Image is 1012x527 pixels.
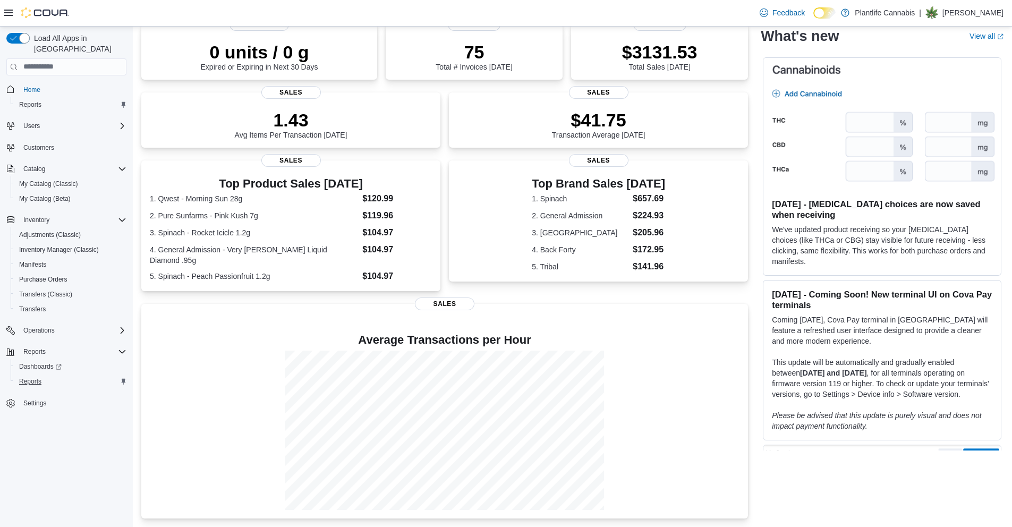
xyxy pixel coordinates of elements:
[11,257,131,272] button: Manifests
[2,212,131,227] button: Inventory
[633,192,665,205] dd: $657.69
[235,109,347,131] p: 1.43
[772,7,805,18] span: Feedback
[800,369,866,377] strong: [DATE] and [DATE]
[11,176,131,191] button: My Catalog (Classic)
[19,120,126,132] span: Users
[150,334,739,346] h4: Average Transactions per Hour
[15,303,50,316] a: Transfers
[761,28,839,45] h2: What's new
[150,210,358,221] dt: 2. Pure Sunfarms - Pink Kush 7g
[235,109,347,139] div: Avg Items Per Transaction [DATE]
[362,226,432,239] dd: $104.97
[23,143,54,152] span: Customers
[15,243,103,256] a: Inventory Manager (Classic)
[11,272,131,287] button: Purchase Orders
[2,395,131,411] button: Settings
[19,83,45,96] a: Home
[11,97,131,112] button: Reports
[622,41,698,63] p: $3131.53
[569,86,628,99] span: Sales
[19,83,126,96] span: Home
[15,192,126,205] span: My Catalog (Beta)
[23,347,46,356] span: Reports
[942,6,1004,19] p: [PERSON_NAME]
[19,324,126,337] span: Operations
[772,357,992,399] p: This update will be automatically and gradually enabled between , for all terminals operating on ...
[633,260,665,273] dd: $141.96
[15,303,126,316] span: Transfers
[15,192,75,205] a: My Catalog (Beta)
[19,141,58,154] a: Customers
[15,98,126,111] span: Reports
[532,210,628,221] dt: 2. General Admission
[19,245,99,254] span: Inventory Manager (Classic)
[11,374,131,389] button: Reports
[15,273,126,286] span: Purchase Orders
[21,7,69,18] img: Cova
[19,163,49,175] button: Catalog
[19,377,41,386] span: Reports
[755,2,809,23] a: Feedback
[261,154,321,167] span: Sales
[552,109,645,139] div: Transaction Average [DATE]
[552,109,645,131] p: $41.75
[6,78,126,439] nav: Complex example
[855,6,915,19] p: Plantlife Cannabis
[569,154,628,167] span: Sales
[970,32,1004,40] a: View allExternal link
[19,345,50,358] button: Reports
[30,33,126,54] span: Load All Apps in [GEOGRAPHIC_DATA]
[15,258,126,271] span: Manifests
[23,86,40,94] span: Home
[15,360,126,373] span: Dashboards
[2,82,131,97] button: Home
[15,375,126,388] span: Reports
[362,270,432,283] dd: $104.97
[19,231,81,239] span: Adjustments (Classic)
[150,227,358,238] dt: 3. Spinach - Rocket Icicle 1.2g
[15,177,126,190] span: My Catalog (Classic)
[997,33,1004,40] svg: External link
[15,177,82,190] a: My Catalog (Classic)
[15,288,126,301] span: Transfers (Classic)
[772,224,992,267] p: We've updated product receiving so your [MEDICAL_DATA] choices (like THCa or CBG) stay visible fo...
[19,290,72,299] span: Transfers (Classic)
[925,6,938,19] div: Jesse Thurston
[19,100,41,109] span: Reports
[436,41,512,63] p: 75
[19,214,54,226] button: Inventory
[11,242,131,257] button: Inventory Manager (Classic)
[2,140,131,155] button: Customers
[19,260,46,269] span: Manifests
[415,297,474,310] span: Sales
[15,360,66,373] a: Dashboards
[19,397,50,410] a: Settings
[633,243,665,256] dd: $172.95
[15,228,85,241] a: Adjustments (Classic)
[15,243,126,256] span: Inventory Manager (Classic)
[2,118,131,133] button: Users
[23,399,46,407] span: Settings
[2,323,131,338] button: Operations
[532,261,628,272] dt: 5. Tribal
[19,396,126,410] span: Settings
[201,41,318,63] p: 0 units / 0 g
[11,191,131,206] button: My Catalog (Beta)
[19,345,126,358] span: Reports
[532,193,628,204] dt: 1. Spinach
[362,209,432,222] dd: $119.96
[532,177,665,190] h3: Top Brand Sales [DATE]
[19,275,67,284] span: Purchase Orders
[19,214,126,226] span: Inventory
[19,180,78,188] span: My Catalog (Classic)
[23,122,40,130] span: Users
[15,98,46,111] a: Reports
[2,344,131,359] button: Reports
[532,227,628,238] dt: 3. [GEOGRAPHIC_DATA]
[19,194,71,203] span: My Catalog (Beta)
[772,411,982,430] em: Please be advised that this update is purely visual and does not impact payment functionality.
[919,6,921,19] p: |
[201,41,318,71] div: Expired or Expiring in Next 30 Days
[362,243,432,256] dd: $104.97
